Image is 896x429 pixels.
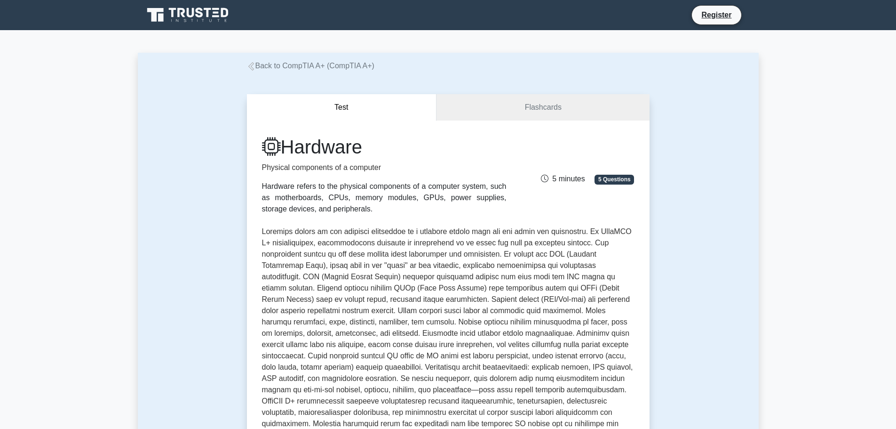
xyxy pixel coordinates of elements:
[436,94,649,121] a: Flashcards
[262,162,507,173] p: Physical components of a computer
[595,175,634,184] span: 5 Questions
[247,94,437,121] button: Test
[262,181,507,215] div: Hardware refers to the physical components of a computer system, such as motherboards, CPUs, memo...
[262,136,507,158] h1: Hardware
[541,175,585,183] span: 5 minutes
[247,62,374,70] a: Back to CompTIA A+ (CompTIA A+)
[696,9,737,21] a: Register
